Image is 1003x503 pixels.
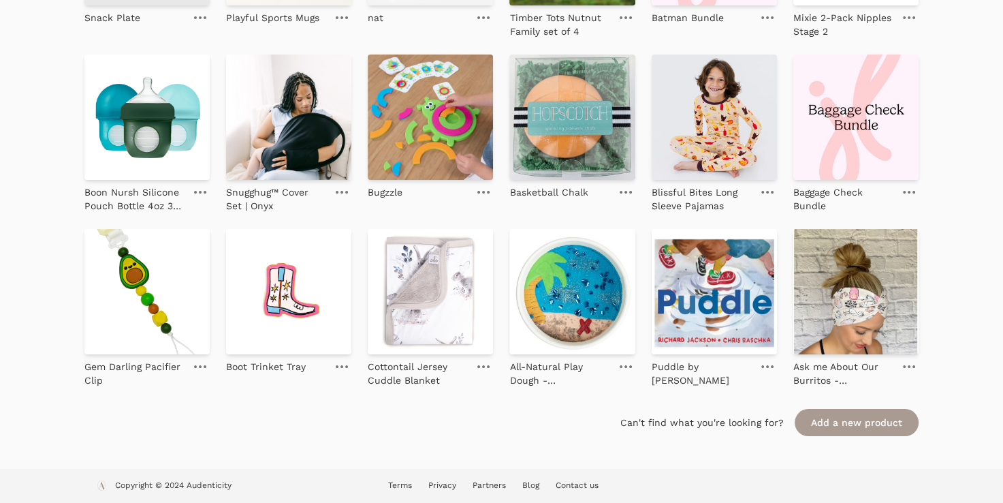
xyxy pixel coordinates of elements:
[620,416,784,429] span: Can't find what you're looking for?
[652,354,752,387] a: Puddle by [PERSON_NAME]
[793,185,894,213] p: Baggage Check Bundle
[226,5,319,25] a: Playful Sports Mugs
[84,229,210,354] img: Gem Darling Pacifier Clip
[368,11,383,25] p: nat
[368,360,468,387] p: Cottontail Jersey Cuddle Blanket
[793,354,894,387] a: Ask me About Our Burritos - [MEDICAL_DATA] Nurse Headband
[84,5,140,25] a: Snack Plate
[652,5,724,25] a: Batman Bundle
[84,55,210,180] img: Boon Nursh Silicone Pouch Bottle 4oz 3 Pack
[115,480,232,493] p: Copyright © 2024 Audenticity
[795,409,919,436] a: Add a new product
[368,229,493,354] img: Cottontail Jersey Cuddle Blanket
[226,354,306,374] a: Boot Trinket Tray
[226,180,327,213] a: Snugghug™ Cover Set | Onyx
[226,360,306,374] p: Boot Trinket Tray
[793,55,919,180] img: Baggage Check Bundle
[652,11,724,25] p: Batman Bundle
[509,11,610,38] p: Timber Tots Nutnut Family set of 4
[652,180,752,213] a: Blissful Bites Long Sleeve Pajamas
[473,481,506,490] a: Partners
[509,180,588,199] a: Basketball Chalk
[84,11,140,25] p: Snack Plate
[556,481,599,490] a: Contact us
[652,55,777,180] img: Blissful Bites Long Sleeve Pajamas
[84,354,185,387] a: Gem Darling Pacifier Clip
[509,229,635,354] img: All-Natural Play Dough - Treasure Island
[368,354,468,387] a: Cottontail Jersey Cuddle Blanket
[793,180,894,213] a: Baggage Check Bundle
[522,481,539,490] a: Blog
[388,481,412,490] a: Terms
[652,360,752,387] p: Puddle by [PERSON_NAME]
[509,5,610,38] a: Timber Tots Nutnut Family set of 4
[84,360,185,387] p: Gem Darling Pacifier Clip
[793,11,894,38] p: Mixie 2-Pack Nipples Stage 2
[368,180,402,199] a: Bugzzle
[84,185,185,213] p: Boon Nursh Silicone Pouch Bottle 4oz 3 Pack
[793,229,919,354] img: Ask me About Our Burritos - NICU Nurse Headband
[226,55,351,180] img: Snugghug™ Cover Set | Onyx
[226,185,327,213] p: Snugghug™ Cover Set | Onyx
[368,185,402,199] p: Bugzzle
[84,180,185,213] a: Boon Nursh Silicone Pouch Bottle 4oz 3 Pack
[509,354,610,387] a: All-Natural Play Dough - [GEOGRAPHIC_DATA]
[793,360,894,387] p: Ask me About Our Burritos - [MEDICAL_DATA] Nurse Headband
[226,229,351,354] img: Boot Trinket Tray
[428,481,456,490] a: Privacy
[509,185,588,199] p: Basketball Chalk
[652,229,777,354] img: Puddle by Richard Jackson
[368,5,383,25] a: nat
[368,55,493,180] img: Bugzzle
[509,55,635,180] img: Basketball Chalk
[793,5,894,38] a: Mixie 2-Pack Nipples Stage 2
[509,360,610,387] p: All-Natural Play Dough - [GEOGRAPHIC_DATA]
[652,185,752,213] p: Blissful Bites Long Sleeve Pajamas
[226,11,319,25] p: Playful Sports Mugs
